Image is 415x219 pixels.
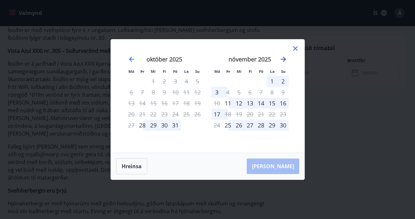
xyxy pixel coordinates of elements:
td: Not available. sunnudagur, 12. október 2025 [192,87,203,98]
small: Fö [173,69,177,74]
small: Fi [163,69,166,74]
td: Choose fimmtudagur, 27. nóvember 2025 as your check-in date. It’s available. [244,120,255,131]
td: Not available. fimmtudagur, 2. október 2025 [159,76,170,87]
small: Su [281,69,286,74]
td: Choose sunnudagur, 16. nóvember 2025 as your check-in date. It’s available. [278,98,289,109]
div: 15 [267,98,278,109]
div: 2 [278,76,289,87]
div: Aðeins innritun í boði [222,98,233,109]
div: Aðeins innritun í boði [137,120,148,131]
td: Not available. mánudagur, 13. október 2025 [126,98,137,109]
div: 29 [267,120,278,131]
td: Choose fimmtudagur, 30. október 2025 as your check-in date. It’s available. [159,120,170,131]
div: 30 [159,120,170,131]
td: Not available. sunnudagur, 26. október 2025 [192,109,203,120]
small: Fi [249,69,252,74]
td: Choose laugardagur, 29. nóvember 2025 as your check-in date. It’s available. [267,120,278,131]
td: Not available. sunnudagur, 19. október 2025 [192,98,203,109]
small: Má [214,69,220,74]
td: Not available. sunnudagur, 9. nóvember 2025 [278,87,289,98]
td: Not available. fimmtudagur, 23. október 2025 [159,109,170,120]
td: Choose föstudagur, 31. október 2025 as your check-in date. It’s available. [170,120,181,131]
td: Not available. laugardagur, 4. október 2025 [181,76,192,87]
td: Choose mánudagur, 17. nóvember 2025 as your check-in date. It’s available. [211,109,222,120]
div: Aðeins útritun í boði [222,109,233,120]
div: 1 [267,76,278,87]
td: Not available. laugardagur, 18. október 2025 [181,98,192,109]
div: Aðeins útritun í boði [222,87,233,98]
strong: nóvember 2025 [229,55,271,63]
td: Not available. miðvikudagur, 22. október 2025 [148,109,159,120]
td: Not available. þriðjudagur, 4. nóvember 2025 [222,87,233,98]
td: Not available. þriðjudagur, 21. október 2025 [137,109,148,120]
small: Mi [237,69,242,74]
small: Þr [226,69,230,74]
div: 30 [278,120,289,131]
td: Not available. föstudagur, 7. nóvember 2025 [255,87,267,98]
div: Calendar [119,47,297,145]
td: Not available. þriðjudagur, 18. nóvember 2025 [222,109,233,120]
td: Not available. mánudagur, 27. október 2025 [126,120,137,131]
td: Choose laugardagur, 1. nóvember 2025 as your check-in date. It’s available. [267,76,278,87]
td: Choose sunnudagur, 30. nóvember 2025 as your check-in date. It’s available. [278,120,289,131]
div: 17 [211,109,222,120]
small: Má [128,69,134,74]
div: 31 [170,120,181,131]
td: Not available. fimmtudagur, 16. október 2025 [159,98,170,109]
td: Not available. fimmtudagur, 20. nóvember 2025 [244,109,255,120]
td: Not available. miðvikudagur, 19. nóvember 2025 [233,109,244,120]
td: Choose mánudagur, 3. nóvember 2025 as your check-in date. It’s available. [211,87,222,98]
td: Not available. mánudagur, 24. nóvember 2025 [211,120,222,131]
small: La [270,69,275,74]
td: Not available. mánudagur, 20. október 2025 [126,109,137,120]
td: Choose þriðjudagur, 25. nóvember 2025 as your check-in date. It’s available. [222,120,233,131]
div: 28 [255,120,267,131]
div: 14 [255,98,267,109]
td: Not available. fimmtudagur, 9. október 2025 [159,87,170,98]
div: 26 [233,120,244,131]
td: Choose miðvikudagur, 12. nóvember 2025 as your check-in date. It’s available. [233,98,244,109]
td: Choose föstudagur, 28. nóvember 2025 as your check-in date. It’s available. [255,120,267,131]
td: Choose föstudagur, 14. nóvember 2025 as your check-in date. It’s available. [255,98,267,109]
td: Not available. miðvikudagur, 1. október 2025 [148,76,159,87]
td: Choose þriðjudagur, 11. nóvember 2025 as your check-in date. It’s available. [222,98,233,109]
div: 12 [233,98,244,109]
strong: október 2025 [147,55,182,63]
button: Hreinsa [116,158,147,174]
td: Not available. föstudagur, 3. október 2025 [170,76,181,87]
td: Not available. föstudagur, 24. október 2025 [170,109,181,120]
div: 3 [211,87,222,98]
td: Not available. miðvikudagur, 5. nóvember 2025 [233,87,244,98]
td: Not available. mánudagur, 10. nóvember 2025 [211,98,222,109]
td: Choose sunnudagur, 2. nóvember 2025 as your check-in date. It’s available. [278,76,289,87]
td: Not available. þriðjudagur, 7. október 2025 [137,87,148,98]
td: Not available. sunnudagur, 23. nóvember 2025 [278,109,289,120]
td: Not available. þriðjudagur, 14. október 2025 [137,98,148,109]
td: Choose miðvikudagur, 26. nóvember 2025 as your check-in date. It’s available. [233,120,244,131]
small: Su [195,69,200,74]
td: Choose þriðjudagur, 28. október 2025 as your check-in date. It’s available. [137,120,148,131]
td: Not available. laugardagur, 22. nóvember 2025 [267,109,278,120]
div: Aðeins innritun í boði [222,120,233,131]
div: Move backward to switch to the previous month. [128,55,136,63]
td: Not available. mánudagur, 6. október 2025 [126,87,137,98]
td: Not available. föstudagur, 21. nóvember 2025 [255,109,267,120]
td: Not available. föstudagur, 10. október 2025 [170,87,181,98]
td: Not available. fimmtudagur, 6. nóvember 2025 [244,87,255,98]
small: Fö [259,69,263,74]
small: Þr [140,69,144,74]
small: Mi [151,69,156,74]
td: Choose laugardagur, 15. nóvember 2025 as your check-in date. It’s available. [267,98,278,109]
div: 13 [244,98,255,109]
td: Not available. laugardagur, 8. nóvember 2025 [267,87,278,98]
div: 16 [278,98,289,109]
td: Not available. laugardagur, 25. október 2025 [181,109,192,120]
div: 27 [244,120,255,131]
td: Not available. miðvikudagur, 8. október 2025 [148,87,159,98]
td: Choose miðvikudagur, 29. október 2025 as your check-in date. It’s available. [148,120,159,131]
td: Choose fimmtudagur, 13. nóvember 2025 as your check-in date. It’s available. [244,98,255,109]
small: La [184,69,189,74]
td: Not available. miðvikudagur, 15. október 2025 [148,98,159,109]
td: Not available. sunnudagur, 5. október 2025 [192,76,203,87]
td: Not available. föstudagur, 17. október 2025 [170,98,181,109]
